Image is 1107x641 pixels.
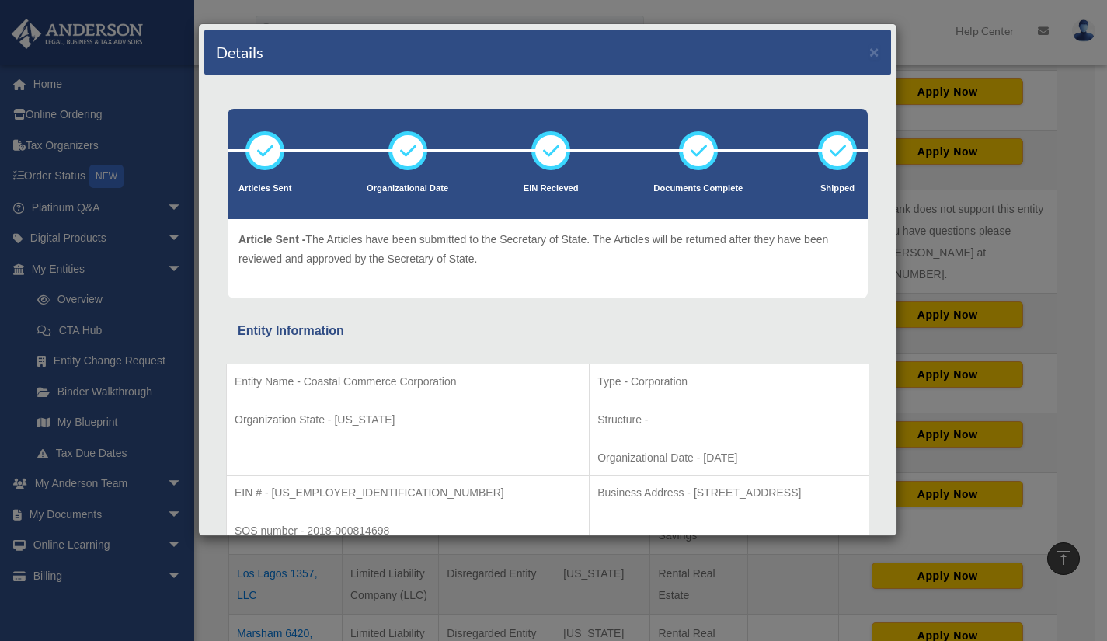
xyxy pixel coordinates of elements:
[235,483,581,503] p: EIN # - [US_EMPLOYER_IDENTIFICATION_NUMBER]
[238,320,858,342] div: Entity Information
[235,521,581,541] p: SOS number - 2018-000814698
[238,233,305,246] span: Article Sent -
[367,181,448,197] p: Organizational Date
[235,372,581,392] p: Entity Name - Coastal Commerce Corporation
[818,181,857,197] p: Shipped
[238,230,857,268] p: The Articles have been submitted to the Secretary of State. The Articles will be returned after t...
[597,410,861,430] p: Structure -
[597,372,861,392] p: Type - Corporation
[238,181,291,197] p: Articles Sent
[653,181,743,197] p: Documents Complete
[597,448,861,468] p: Organizational Date - [DATE]
[524,181,579,197] p: EIN Recieved
[216,41,263,63] h4: Details
[597,483,861,503] p: Business Address - [STREET_ADDRESS]
[869,44,879,60] button: ×
[235,410,581,430] p: Organization State - [US_STATE]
